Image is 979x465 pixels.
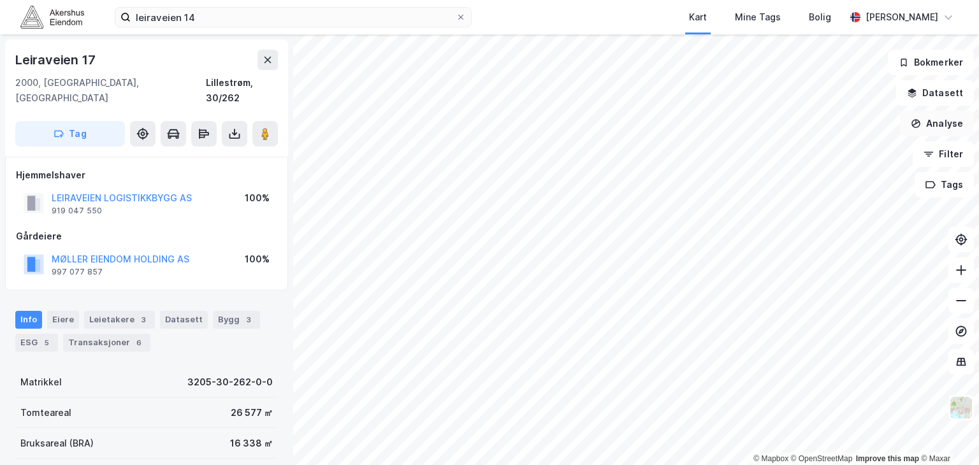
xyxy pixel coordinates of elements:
button: Tags [915,172,974,197]
div: Leietakere [84,311,155,329]
div: 3 [242,313,255,326]
a: OpenStreetMap [791,454,853,463]
div: Hjemmelshaver [16,168,277,183]
a: Improve this map [856,454,919,463]
div: Info [15,311,42,329]
button: Tag [15,121,125,147]
iframe: Chat Widget [915,404,979,465]
div: Kart [689,10,707,25]
button: Datasett [896,80,974,106]
button: Analyse [900,111,974,136]
div: 16 338 ㎡ [230,436,273,451]
div: Leiraveien 17 [15,50,98,70]
button: Filter [913,141,974,167]
div: [PERSON_NAME] [866,10,938,25]
div: Kontrollprogram for chat [915,404,979,465]
div: Tomteareal [20,405,71,420]
a: Mapbox [753,454,788,463]
input: Søk på adresse, matrikkel, gårdeiere, leietakere eller personer [131,8,456,27]
div: 997 077 857 [52,267,103,277]
div: Datasett [160,311,208,329]
div: Mine Tags [735,10,781,25]
div: 5 [40,336,53,349]
img: Z [949,396,973,420]
div: 3205-30-262-0-0 [187,375,273,390]
div: Bolig [809,10,831,25]
div: Bruksareal (BRA) [20,436,94,451]
div: 919 047 550 [52,206,102,216]
div: Eiere [47,311,79,329]
div: Lillestrøm, 30/262 [206,75,278,106]
div: 6 [133,336,145,349]
div: 100% [245,190,270,206]
div: Bygg [213,311,260,329]
div: 3 [137,313,150,326]
div: ESG [15,334,58,352]
div: 2000, [GEOGRAPHIC_DATA], [GEOGRAPHIC_DATA] [15,75,206,106]
button: Bokmerker [888,50,974,75]
div: 100% [245,252,270,267]
img: akershus-eiendom-logo.9091f326c980b4bce74ccdd9f866810c.svg [20,6,84,28]
div: Gårdeiere [16,229,277,244]
div: Transaksjoner [63,334,150,352]
div: Matrikkel [20,375,62,390]
div: 26 577 ㎡ [231,405,273,420]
